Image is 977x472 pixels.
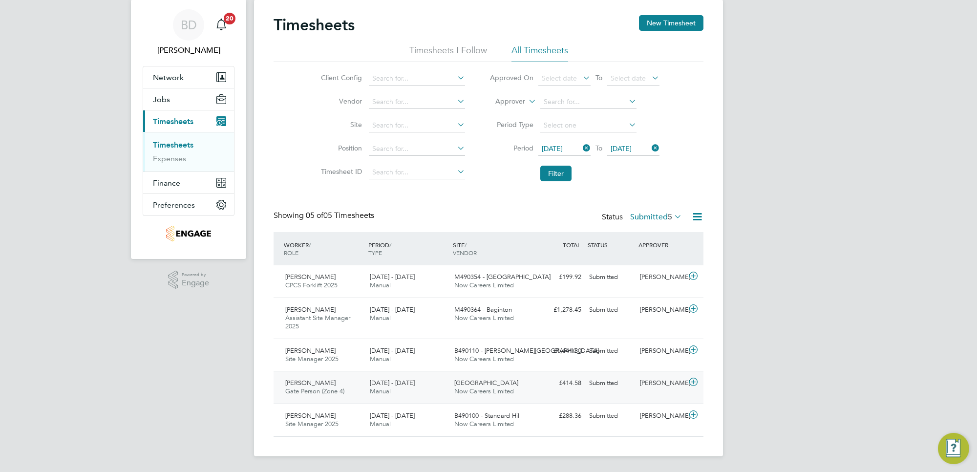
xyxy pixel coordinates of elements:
[274,211,376,221] div: Showing
[168,271,210,289] a: Powered byEngage
[370,281,391,289] span: Manual
[166,226,212,241] img: nowcareers-logo-retina.png
[630,212,682,222] label: Submitted
[309,241,311,249] span: /
[143,172,234,193] button: Finance
[511,44,568,62] li: All Timesheets
[143,66,234,88] button: Network
[454,387,514,395] span: Now Careers Limited
[454,379,518,387] span: [GEOGRAPHIC_DATA]
[454,314,514,322] span: Now Careers Limited
[585,269,636,285] div: Submitted
[281,236,366,261] div: WORKER
[450,236,535,261] div: SITE
[454,346,599,355] span: B490110 - [PERSON_NAME][GEOGRAPHIC_DATA]
[143,226,234,241] a: Go to home page
[636,302,687,318] div: [PERSON_NAME]
[285,411,336,420] span: [PERSON_NAME]
[454,355,514,363] span: Now Careers Limited
[465,241,467,249] span: /
[636,375,687,391] div: [PERSON_NAME]
[285,346,336,355] span: [PERSON_NAME]
[285,273,336,281] span: [PERSON_NAME]
[285,281,338,289] span: CPCS Forklift 2025
[489,73,533,82] label: Approved On
[143,194,234,215] button: Preferences
[285,314,350,330] span: Assistant Site Manager 2025
[409,44,487,62] li: Timesheets I Follow
[639,15,703,31] button: New Timesheet
[369,95,465,109] input: Search for...
[369,166,465,179] input: Search for...
[224,13,235,24] span: 20
[453,249,477,257] span: VENDOR
[285,379,336,387] span: [PERSON_NAME]
[274,15,355,35] h2: Timesheets
[370,346,415,355] span: [DATE] - [DATE]
[668,212,672,222] span: 5
[454,411,521,420] span: B490100 - Standard Hill
[585,343,636,359] div: Submitted
[318,73,362,82] label: Client Config
[938,433,969,464] button: Engage Resource Center
[284,249,298,257] span: ROLE
[143,110,234,132] button: Timesheets
[636,408,687,424] div: [PERSON_NAME]
[370,355,391,363] span: Manual
[181,19,197,31] span: BD
[454,420,514,428] span: Now Careers Limited
[212,9,231,41] a: 20
[534,269,585,285] div: £199.92
[481,97,525,107] label: Approver
[370,379,415,387] span: [DATE] - [DATE]
[454,281,514,289] span: Now Careers Limited
[318,144,362,152] label: Position
[285,305,336,314] span: [PERSON_NAME]
[370,305,415,314] span: [DATE] - [DATE]
[306,211,323,220] span: 05 of
[366,236,450,261] div: PERIOD
[454,273,551,281] span: M490354 - [GEOGRAPHIC_DATA]
[602,211,684,224] div: Status
[143,44,234,56] span: Ben Dunnington
[153,154,186,163] a: Expenses
[540,95,637,109] input: Search for...
[285,355,339,363] span: Site Manager 2025
[585,408,636,424] div: Submitted
[318,120,362,129] label: Site
[585,302,636,318] div: Submitted
[534,375,585,391] div: £414.58
[182,271,209,279] span: Powered by
[534,343,585,359] div: £1,441.80
[542,144,563,153] span: [DATE]
[540,119,637,132] input: Select one
[534,302,585,318] div: £1,278.45
[153,73,184,82] span: Network
[611,74,646,83] span: Select date
[389,241,391,249] span: /
[306,211,374,220] span: 05 Timesheets
[489,120,533,129] label: Period Type
[370,314,391,322] span: Manual
[369,142,465,156] input: Search for...
[489,144,533,152] label: Period
[285,420,339,428] span: Site Manager 2025
[182,279,209,287] span: Engage
[153,95,170,104] span: Jobs
[636,236,687,254] div: APPROVER
[534,408,585,424] div: £288.36
[370,273,415,281] span: [DATE] - [DATE]
[370,411,415,420] span: [DATE] - [DATE]
[454,305,512,314] span: M490364 - Baginton
[585,375,636,391] div: Submitted
[318,167,362,176] label: Timesheet ID
[636,343,687,359] div: [PERSON_NAME]
[143,88,234,110] button: Jobs
[370,387,391,395] span: Manual
[153,140,193,150] a: Timesheets
[370,420,391,428] span: Manual
[369,119,465,132] input: Search for...
[585,236,636,254] div: STATUS
[636,269,687,285] div: [PERSON_NAME]
[153,200,195,210] span: Preferences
